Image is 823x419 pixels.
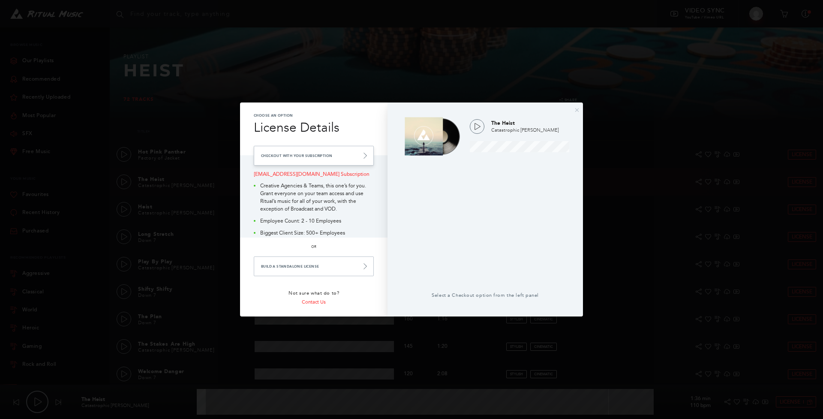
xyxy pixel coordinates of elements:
[401,292,569,299] p: Select a Checkout option from the left panel
[491,119,569,127] p: The Heist
[254,229,374,237] li: Biggest Client Size: 500+ Employees
[254,171,374,178] p: [EMAIL_ADDRESS][DOMAIN_NAME] Subscription
[254,118,374,137] h3: License Details
[254,290,374,297] p: Not sure what do to?
[254,217,374,225] li: Employee Count: 2 - 10 Employees
[574,106,580,114] button: ×
[254,113,374,118] p: Choose an Option
[254,182,374,213] li: Creative Agencies & Teams, this one’s for you. Grant everyone on your team access and use Ritual’...
[254,146,374,166] a: Checkout with your Subscription
[491,127,569,134] p: Catastrophic [PERSON_NAME]
[302,299,326,305] a: Contact Us
[254,244,374,250] p: or
[254,256,374,276] a: Build a Standalone License
[401,113,463,159] img: The Heist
